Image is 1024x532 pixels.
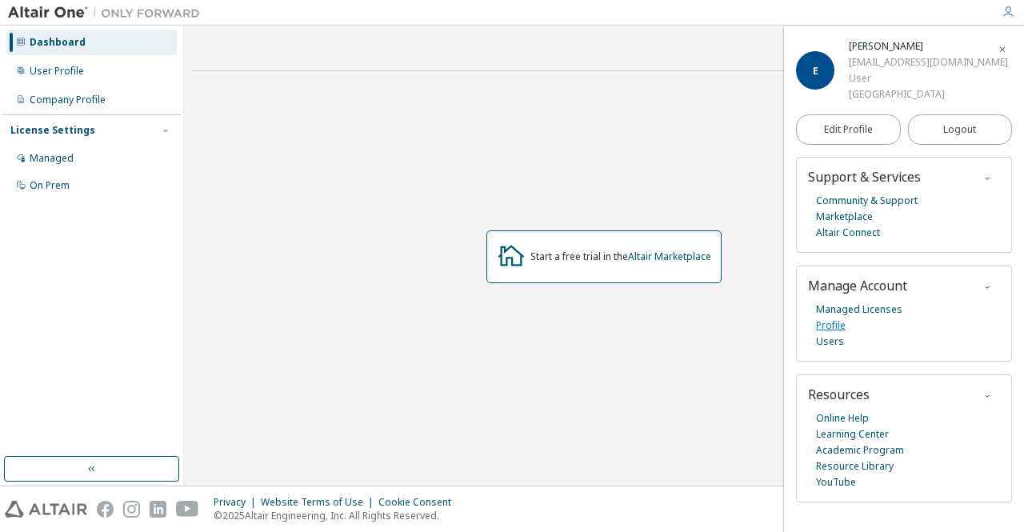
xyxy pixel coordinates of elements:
[813,64,818,78] span: E
[214,496,261,509] div: Privacy
[849,70,1008,86] div: User
[5,501,87,518] img: altair_logo.svg
[824,123,873,136] span: Edit Profile
[908,114,1013,145] button: Logout
[30,36,86,49] div: Dashboard
[378,496,461,509] div: Cookie Consent
[808,386,870,403] span: Resources
[816,225,880,241] a: Altair Connect
[943,122,976,138] span: Logout
[816,458,894,474] a: Resource Library
[214,509,461,522] p: © 2025 Altair Engineering, Inc. All Rights Reserved.
[796,114,901,145] a: Edit Profile
[816,334,844,350] a: Users
[30,94,106,106] div: Company Profile
[150,501,166,518] img: linkedin.svg
[849,38,1008,54] div: Egor Gorelyy
[849,86,1008,102] div: [GEOGRAPHIC_DATA]
[816,209,873,225] a: Marketplace
[808,168,921,186] span: Support & Services
[261,496,378,509] div: Website Terms of Use
[628,250,711,263] a: Altair Marketplace
[530,250,711,263] div: Start a free trial in the
[176,501,199,518] img: youtube.svg
[816,474,856,490] a: YouTube
[816,318,846,334] a: Profile
[30,65,84,78] div: User Profile
[10,124,95,137] div: License Settings
[816,302,902,318] a: Managed Licenses
[123,501,140,518] img: instagram.svg
[849,54,1008,70] div: [EMAIL_ADDRESS][DOMAIN_NAME]
[8,5,208,21] img: Altair One
[816,442,904,458] a: Academic Program
[808,277,907,294] span: Manage Account
[816,193,918,209] a: Community & Support
[30,152,74,165] div: Managed
[816,426,889,442] a: Learning Center
[816,410,869,426] a: Online Help
[30,179,70,192] div: On Prem
[97,501,114,518] img: facebook.svg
